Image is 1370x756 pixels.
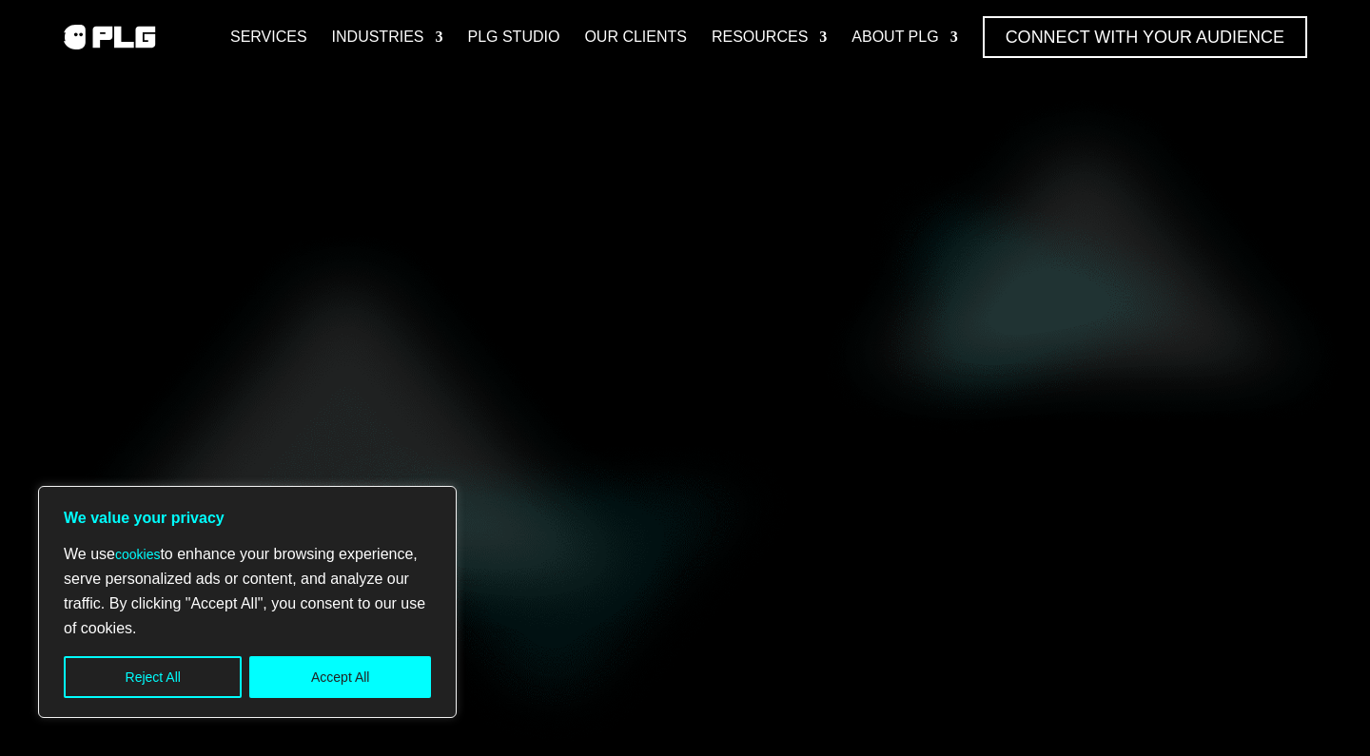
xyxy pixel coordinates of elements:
[64,506,431,531] p: We value your privacy
[64,542,431,641] p: We use to enhance your browsing experience, serve personalized ads or content, and analyze our tr...
[230,16,307,58] a: Services
[712,16,827,58] a: Resources
[332,16,443,58] a: Industries
[851,16,957,58] a: About PLG
[249,656,431,698] button: Accept All
[983,16,1307,58] a: Connect with Your Audience
[64,656,242,698] button: Reject All
[584,16,687,58] a: Our Clients
[467,16,559,58] a: PLG Studio
[115,547,160,562] a: cookies
[38,486,457,718] div: We value your privacy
